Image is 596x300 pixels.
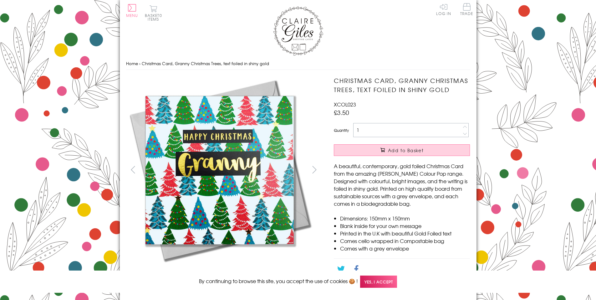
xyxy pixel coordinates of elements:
[126,57,470,70] nav: breadcrumbs
[340,215,470,222] li: Dimensions: 150mm x 150mm
[321,76,509,264] img: Christmas Card, Granny Christmas Trees, text foiled in shiny gold
[340,245,470,252] li: Comes with a grey envelope
[334,108,349,117] span: £3.50
[148,13,162,22] span: 0 items
[460,3,473,15] span: Trade
[126,13,138,18] span: Menu
[334,127,349,133] label: Quantity
[360,276,397,288] span: Yes, I accept
[334,144,470,156] button: Add to Basket
[334,101,356,108] span: XCOL023
[139,60,140,66] span: ›
[145,5,162,21] button: Basket0 items
[436,3,451,15] a: Log In
[340,230,470,237] li: Printed in the U.K with beautiful Gold Foiled text
[126,60,138,66] a: Home
[273,6,323,56] img: Claire Giles Greetings Cards
[126,76,313,264] img: Christmas Card, Granny Christmas Trees, text foiled in shiny gold
[142,60,269,66] span: Christmas Card, Granny Christmas Trees, text foiled in shiny gold
[340,222,470,230] li: Blank inside for your own message
[334,162,470,207] p: A beautiful, contemporary, gold foiled Christmas Card from the amazing [PERSON_NAME] Colour Pop r...
[388,147,424,153] span: Add to Basket
[334,76,470,94] h1: Christmas Card, Granny Christmas Trees, text foiled in shiny gold
[126,163,140,177] button: prev
[126,4,138,17] button: Menu
[307,163,321,177] button: next
[460,3,473,17] a: Trade
[340,237,470,245] li: Comes cello wrapped in Compostable bag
